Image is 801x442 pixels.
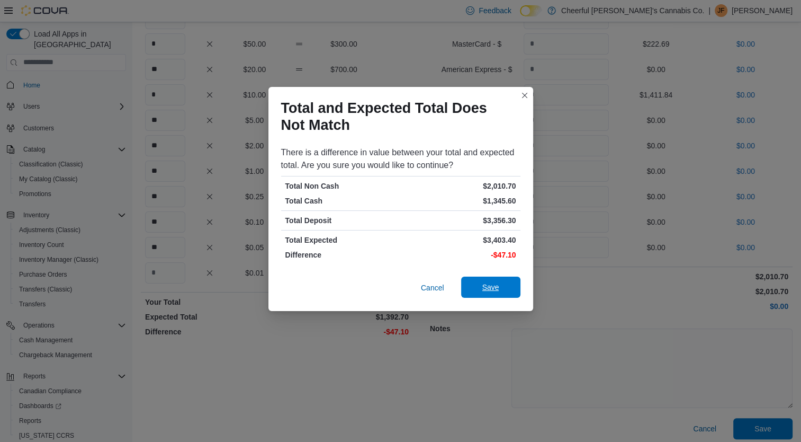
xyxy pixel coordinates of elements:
p: Total Non Cash [285,181,399,191]
p: $1,345.60 [403,196,516,206]
button: Cancel [417,277,448,298]
p: Total Deposit [285,215,399,226]
p: $3,403.40 [403,235,516,245]
span: Save [482,282,499,293]
p: Total Cash [285,196,399,206]
p: Difference [285,250,399,260]
button: Save [461,277,520,298]
p: $3,356.30 [403,215,516,226]
h1: Total and Expected Total Does Not Match [281,100,512,134]
p: Total Expected [285,235,399,245]
button: Closes this modal window [518,89,531,102]
div: There is a difference in value between your total and expected total. Are you sure you would like... [281,146,520,172]
p: $2,010.70 [403,181,516,191]
span: Cancel [421,282,444,293]
p: -$47.10 [403,250,516,260]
